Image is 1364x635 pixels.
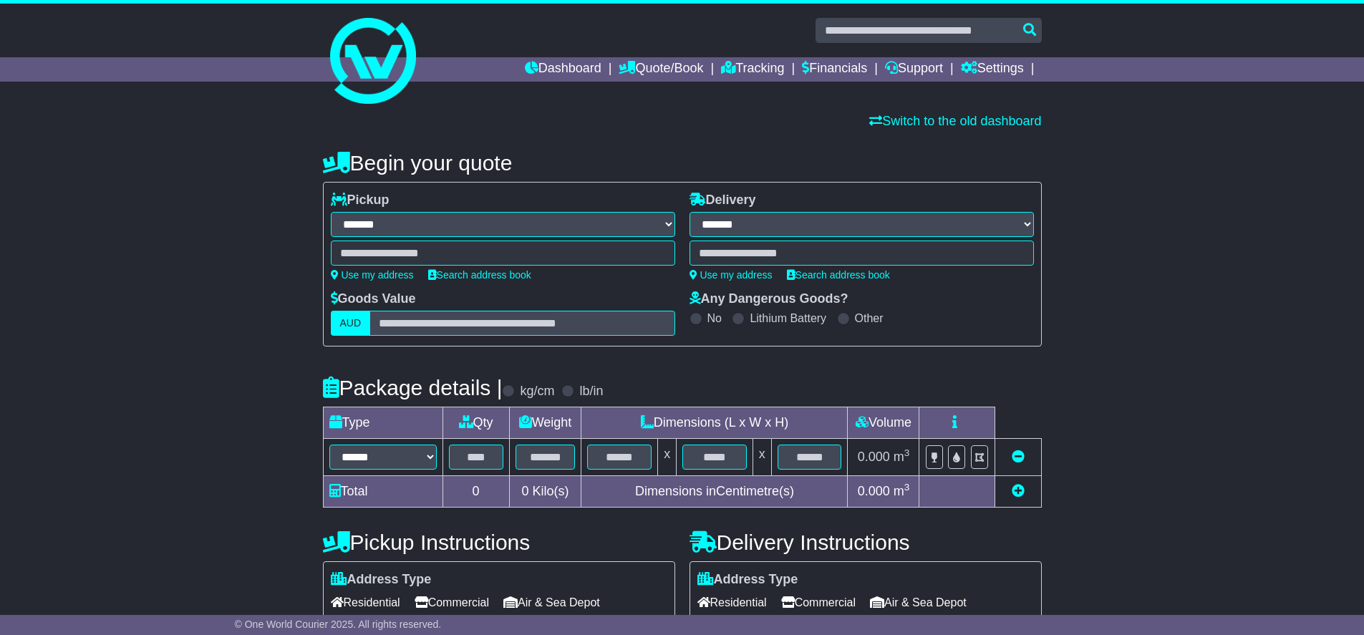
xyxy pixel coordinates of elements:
[858,450,890,464] span: 0.000
[331,311,371,336] label: AUD
[658,439,677,476] td: x
[721,57,784,82] a: Tracking
[331,591,400,614] span: Residential
[753,439,771,476] td: x
[802,57,867,82] a: Financials
[1012,484,1025,498] a: Add new item
[415,591,489,614] span: Commercial
[503,591,600,614] span: Air & Sea Depot
[1012,450,1025,464] a: Remove this item
[961,57,1024,82] a: Settings
[323,151,1042,175] h4: Begin your quote
[509,476,581,508] td: Kilo(s)
[894,484,910,498] span: m
[331,193,390,208] label: Pickup
[331,291,416,307] label: Goods Value
[323,476,442,508] td: Total
[750,311,826,325] label: Lithium Battery
[904,447,910,458] sup: 3
[690,193,756,208] label: Delivery
[442,407,509,439] td: Qty
[781,591,856,614] span: Commercial
[858,484,890,498] span: 0.000
[855,311,884,325] label: Other
[442,476,509,508] td: 0
[697,572,798,588] label: Address Type
[904,482,910,493] sup: 3
[690,291,848,307] label: Any Dangerous Goods?
[331,269,414,281] a: Use my address
[323,407,442,439] td: Type
[848,407,919,439] td: Volume
[581,476,848,508] td: Dimensions in Centimetre(s)
[697,591,767,614] span: Residential
[581,407,848,439] td: Dimensions (L x W x H)
[707,311,722,325] label: No
[579,384,603,399] label: lb/in
[619,57,703,82] a: Quote/Book
[520,384,554,399] label: kg/cm
[870,591,967,614] span: Air & Sea Depot
[235,619,442,630] span: © One World Courier 2025. All rights reserved.
[690,530,1042,554] h4: Delivery Instructions
[894,450,910,464] span: m
[525,57,601,82] a: Dashboard
[521,484,528,498] span: 0
[323,530,675,554] h4: Pickup Instructions
[690,269,773,281] a: Use my address
[869,114,1041,128] a: Switch to the old dashboard
[787,269,890,281] a: Search address book
[509,407,581,439] td: Weight
[885,57,943,82] a: Support
[331,572,432,588] label: Address Type
[428,269,531,281] a: Search address book
[323,376,503,399] h4: Package details |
